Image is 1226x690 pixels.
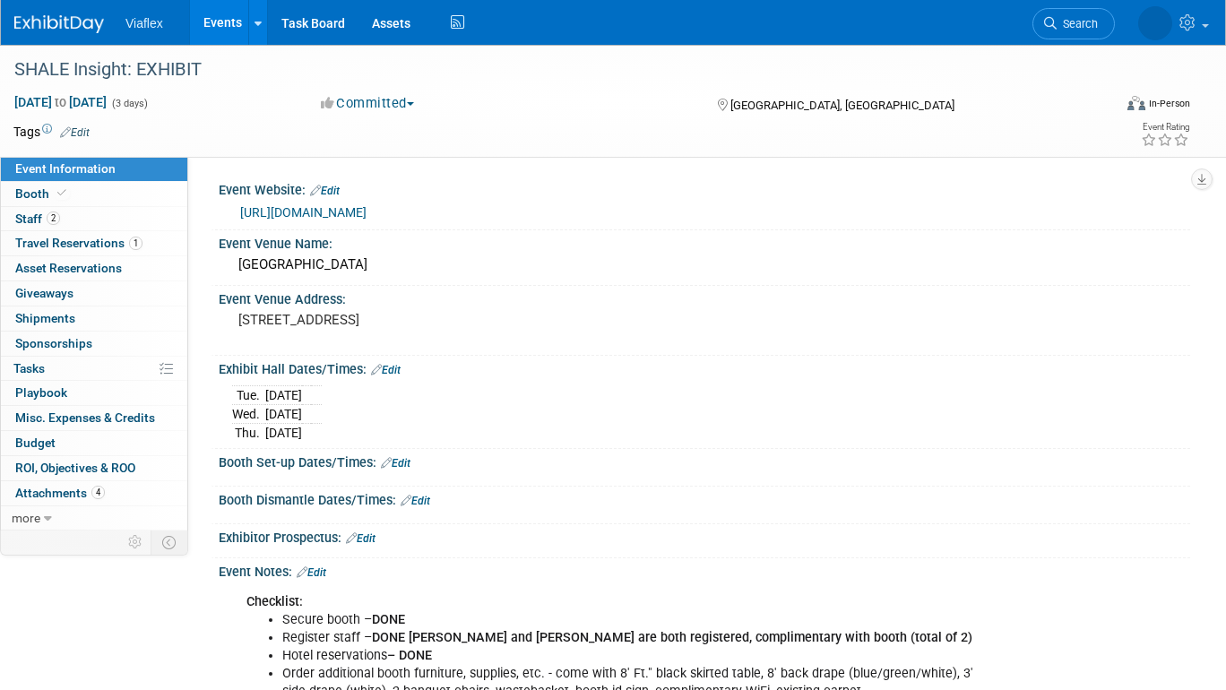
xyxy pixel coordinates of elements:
a: more [1,506,187,530]
span: Sponsorships [15,336,92,350]
div: Event Website: [219,177,1190,200]
span: Shipments [15,311,75,325]
span: Event Information [15,161,116,176]
li: Register staff – [282,629,990,647]
a: Asset Reservations [1,256,187,280]
div: SHALE Insight: EXHIBIT [8,54,1090,86]
a: ROI, Objectives & ROO [1,456,187,480]
span: Search [1006,17,1047,30]
td: [DATE] [265,424,302,443]
i: Booth reservation complete [57,188,66,198]
a: [URL][DOMAIN_NAME] [240,205,367,220]
span: [GEOGRAPHIC_DATA], [GEOGRAPHIC_DATA] [730,99,954,112]
div: [GEOGRAPHIC_DATA] [232,251,1177,279]
b: DONE [372,612,405,627]
span: Travel Reservations [15,236,142,250]
div: Event Venue Name: [219,230,1190,253]
span: more [12,511,40,525]
span: (3 days) [110,98,148,109]
span: 4 [91,486,105,499]
a: Staff2 [1,207,187,231]
span: ROI, Objectives & ROO [15,461,135,475]
a: Edit [346,532,376,545]
a: Edit [371,364,401,376]
b: – DONE [387,648,432,663]
td: Toggle Event Tabs [151,530,188,554]
a: Giveaways [1,281,187,306]
a: Travel Reservations1 [1,231,187,255]
div: Booth Dismantle Dates/Times: [219,487,1190,510]
td: [DATE] [265,405,302,424]
div: In-Person [1148,97,1190,110]
td: Tags [13,123,90,141]
span: 2 [47,211,60,225]
li: Hotel reservations [282,647,990,665]
span: Tasks [13,361,45,375]
button: Committed [315,94,421,113]
a: Edit [381,457,410,470]
a: Sponsorships [1,332,187,356]
span: Staff [15,211,60,226]
a: Shipments [1,306,187,331]
div: Event Format [1016,93,1190,120]
span: Budget [15,436,56,450]
a: Edit [60,126,90,139]
span: Viaflex [125,16,163,30]
div: Event Notes: [219,558,1190,582]
a: Budget [1,431,187,455]
div: Booth Set-up Dates/Times: [219,449,1190,472]
a: Tasks [1,357,187,381]
b: DONE [PERSON_NAME] and [PERSON_NAME] are both registered, complimentary with booth (total of 2) [372,630,972,645]
a: Attachments4 [1,481,187,505]
span: [DATE] [DATE] [13,94,108,110]
td: Personalize Event Tab Strip [120,530,151,554]
a: Playbook [1,381,187,405]
td: [DATE] [265,386,302,405]
b: Checklist: [246,594,303,609]
span: Asset Reservations [15,261,122,275]
a: Misc. Expenses & Credits [1,406,187,430]
div: Event Rating [1141,123,1189,132]
span: Playbook [15,385,67,400]
a: Edit [401,495,430,507]
a: Booth [1,182,187,206]
li: Secure booth – [282,611,990,629]
a: Edit [297,566,326,579]
img: Format-Inperson.png [1127,96,1145,110]
div: Event Venue Address: [219,286,1190,308]
img: ExhibitDay [14,15,104,33]
div: Exhibitor Prospectus: [219,524,1190,548]
span: to [52,95,69,109]
img: David Tesch [1087,10,1172,30]
a: Event Information [1,157,187,181]
td: Wed. [232,405,265,424]
td: Thu. [232,424,265,443]
div: Exhibit Hall Dates/Times: [219,356,1190,379]
a: Edit [310,185,340,197]
pre: [STREET_ADDRESS] [238,312,604,328]
span: Giveaways [15,286,73,300]
span: Attachments [15,486,105,500]
span: Booth [15,186,70,201]
span: 1 [129,237,142,250]
a: Search [981,8,1064,39]
td: Tue. [232,386,265,405]
span: Misc. Expenses & Credits [15,410,155,425]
